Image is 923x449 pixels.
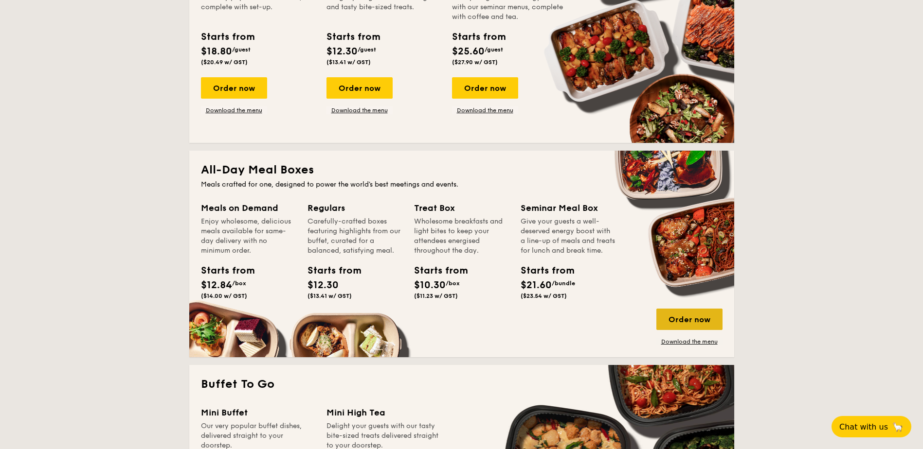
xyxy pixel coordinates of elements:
[452,30,505,44] div: Starts from
[308,279,339,291] span: $12.30
[326,46,358,57] span: $12.30
[201,59,248,66] span: ($20.49 w/ GST)
[232,46,251,53] span: /guest
[552,280,575,287] span: /bundle
[326,77,393,99] div: Order now
[452,77,518,99] div: Order now
[201,377,723,392] h2: Buffet To Go
[656,338,723,345] a: Download the menu
[326,59,371,66] span: ($13.41 w/ GST)
[308,293,352,299] span: ($13.41 w/ GST)
[452,46,485,57] span: $25.60
[232,280,246,287] span: /box
[201,77,267,99] div: Order now
[201,201,296,215] div: Meals on Demand
[201,46,232,57] span: $18.80
[201,30,254,44] div: Starts from
[414,263,458,278] div: Starts from
[308,201,402,215] div: Regulars
[308,263,351,278] div: Starts from
[521,201,615,215] div: Seminar Meal Box
[414,201,509,215] div: Treat Box
[326,106,393,114] a: Download the menu
[452,59,498,66] span: ($27.90 w/ GST)
[521,263,564,278] div: Starts from
[201,180,723,190] div: Meals crafted for one, designed to power the world's best meetings and events.
[446,280,460,287] span: /box
[839,422,888,432] span: Chat with us
[201,217,296,256] div: Enjoy wholesome, delicious meals available for same-day delivery with no minimum order.
[326,406,440,419] div: Mini High Tea
[308,217,402,256] div: Carefully-crafted boxes featuring highlights from our buffet, curated for a balanced, satisfying ...
[201,293,247,299] span: ($14.00 w/ GST)
[521,217,615,256] div: Give your guests a well-deserved energy boost with a line-up of meals and treats for lunch and br...
[414,217,509,256] div: Wholesome breakfasts and light bites to keep your attendees energised throughout the day.
[201,263,245,278] div: Starts from
[201,279,232,291] span: $12.84
[326,30,380,44] div: Starts from
[201,106,267,114] a: Download the menu
[358,46,376,53] span: /guest
[414,279,446,291] span: $10.30
[656,309,723,330] div: Order now
[485,46,503,53] span: /guest
[521,279,552,291] span: $21.60
[832,416,911,437] button: Chat with us🦙
[521,293,567,299] span: ($23.54 w/ GST)
[201,162,723,178] h2: All-Day Meal Boxes
[414,293,458,299] span: ($11.23 w/ GST)
[892,421,904,432] span: 🦙
[452,106,518,114] a: Download the menu
[201,406,315,419] div: Mini Buffet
